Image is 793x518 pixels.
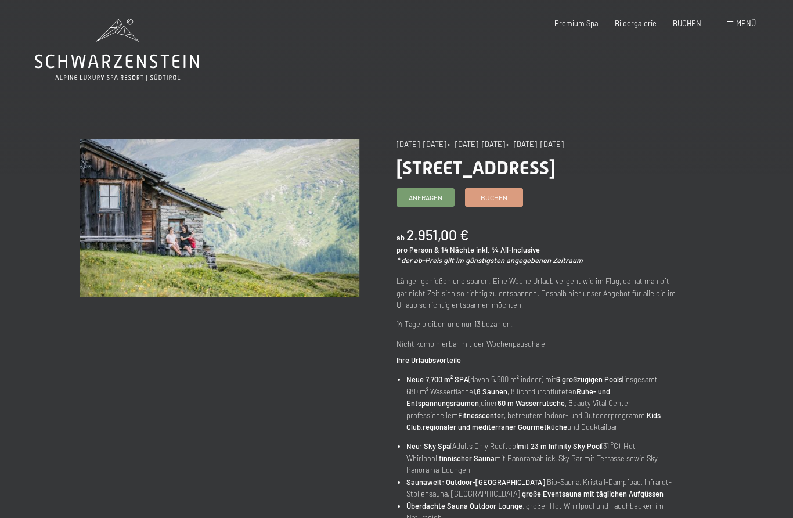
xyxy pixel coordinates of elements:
[406,226,468,243] b: 2.951,00 €
[477,387,507,396] strong: 8 Saunen
[396,157,556,179] span: [STREET_ADDRESS]
[406,375,468,384] strong: Neue 7.700 m² SPA
[396,318,676,330] p: 14 Tage bleiben und nur 13 bezahlen.
[396,139,446,149] span: [DATE]–[DATE]
[80,139,359,297] img: Bleibe 14, zahle 13
[518,441,601,451] strong: mit 23 m Infinity Sky Pool
[423,422,567,431] strong: regionaler und mediterraner Gourmetküche
[397,189,454,206] a: Anfragen
[476,245,540,254] span: inkl. ¾ All-Inclusive
[481,193,507,203] span: Buchen
[458,411,504,420] strong: Fitnesscenter
[615,19,657,28] a: Bildergalerie
[673,19,701,28] a: BUCHEN
[441,245,474,254] span: 14 Nächte
[406,373,676,433] li: (davon 5.500 m² indoor) mit (insgesamt 680 m² Wasserfläche), , 8 lichtdurchfluteten einer , Beaut...
[439,454,495,463] strong: finnischer Sauna
[498,398,565,408] strong: 60 m Wasserrutsche
[406,440,676,476] li: (Adults Only Rooftop) (31 °C), Hot Whirlpool, mit Panoramablick, Sky Bar mit Terrasse sowie Sky P...
[396,256,583,265] em: * der ab-Preis gilt im günstigsten angegebenen Zeitraum
[396,275,676,311] p: Länger genießen und sparen. Eine Woche Urlaub vergeht wie im Flug, da hat man oft gar nicht Zeit ...
[554,19,599,28] a: Premium Spa
[448,139,505,149] span: • [DATE]–[DATE]
[406,441,450,451] strong: Neu: Sky Spa
[396,245,439,254] span: pro Person &
[396,338,676,350] p: Nicht kombinierbar mit der Wochenpauschale
[409,193,442,203] span: Anfragen
[406,476,676,500] li: Bio-Sauna, Kristall-Dampfbad, Infrarot-Stollensauna, [GEOGRAPHIC_DATA],
[522,489,664,498] strong: große Eventsauna mit täglichen Aufgüssen
[406,501,522,510] strong: Überdachte Sauna Outdoor Lounge
[506,139,564,149] span: • [DATE]–[DATE]
[396,355,461,365] strong: Ihre Urlaubsvorteile
[466,189,522,206] a: Buchen
[736,19,756,28] span: Menü
[406,477,547,487] strong: Saunawelt: Outdoor-[GEOGRAPHIC_DATA],
[396,233,405,242] span: ab
[556,375,622,384] strong: 6 großzügigen Pools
